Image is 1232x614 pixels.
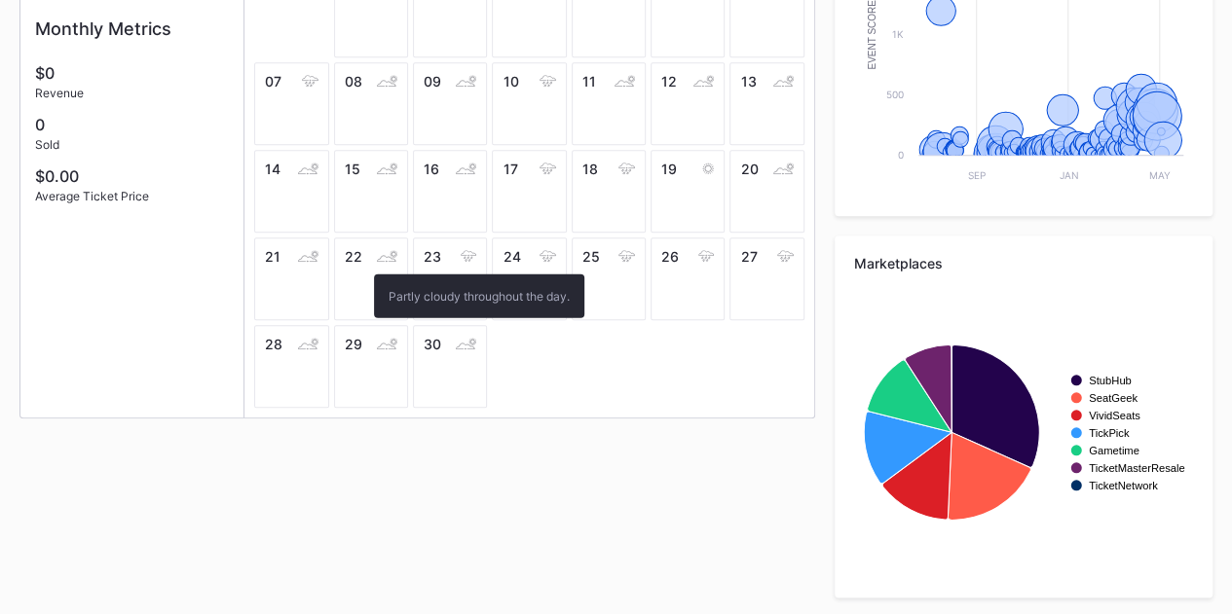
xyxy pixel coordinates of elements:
[582,161,635,177] div: 18
[1089,410,1140,421] text: VividSeats
[854,255,1193,271] div: Marketplaces
[35,86,229,100] div: Revenue
[854,286,1193,578] svg: Chart title
[35,63,229,83] div: $0
[35,115,229,134] div: 0
[345,161,397,177] div: 15
[265,161,317,177] div: 14
[1089,480,1158,491] text: TicketNetwork
[1089,427,1130,439] text: TickPick
[1089,445,1139,456] text: Gametime
[898,149,904,161] text: 0
[265,73,317,90] div: 07
[345,248,397,265] div: 22
[661,248,714,265] div: 26
[35,137,229,152] div: Sold
[265,248,317,265] div: 21
[35,189,229,203] div: Average Ticket Price
[35,18,229,39] div: Monthly Metrics
[740,161,793,177] div: 20
[424,161,476,177] div: 16
[582,248,635,265] div: 25
[1089,392,1138,404] text: SeatGeek
[503,73,555,90] div: 10
[661,73,714,90] div: 12
[424,248,476,265] div: 23
[503,248,555,265] div: 24
[265,336,317,352] div: 28
[1059,169,1078,181] text: Jan
[740,248,793,265] div: 27
[1089,462,1184,474] text: TicketMasterResale
[740,73,793,90] div: 13
[1148,169,1170,181] text: May
[886,89,904,100] text: 500
[35,166,229,186] div: $0.00
[345,336,397,352] div: 29
[661,161,714,177] div: 19
[967,169,985,181] text: Sep
[1089,375,1132,386] text: StubHub
[345,73,397,90] div: 08
[503,161,555,177] div: 17
[424,73,476,90] div: 09
[582,73,635,90] div: 11
[424,336,476,352] div: 30
[892,28,904,40] text: 1k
